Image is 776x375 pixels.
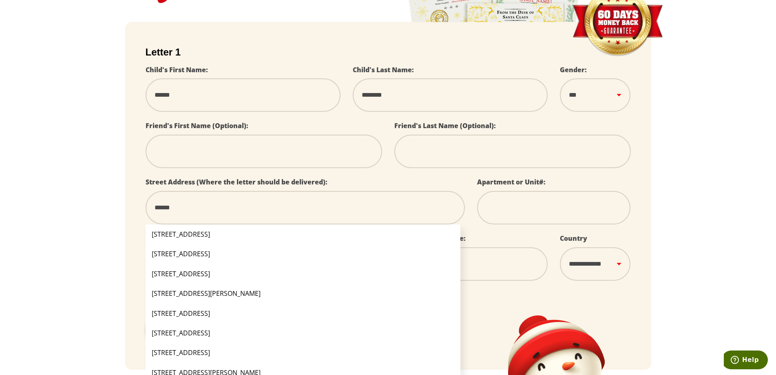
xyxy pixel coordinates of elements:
[146,323,461,343] li: [STREET_ADDRESS]
[353,65,414,74] label: Child's Last Name:
[146,304,461,323] li: [STREET_ADDRESS]
[146,47,631,58] h2: Letter 1
[146,284,461,303] li: [STREET_ADDRESS][PERSON_NAME]
[146,224,461,244] li: [STREET_ADDRESS]
[724,351,768,371] iframe: Opens a widget where you can find more information
[146,121,248,130] label: Friend's First Name (Optional):
[146,178,327,186] label: Street Address (Where the letter should be delivered):
[477,178,546,186] label: Apartment or Unit#:
[146,65,208,74] label: Child's First Name:
[146,244,461,264] li: [STREET_ADDRESS]
[146,264,461,284] li: [STREET_ADDRESS]
[146,343,461,362] li: [STREET_ADDRESS]
[560,65,587,74] label: Gender:
[560,234,587,243] label: Country
[394,121,496,130] label: Friend's Last Name (Optional):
